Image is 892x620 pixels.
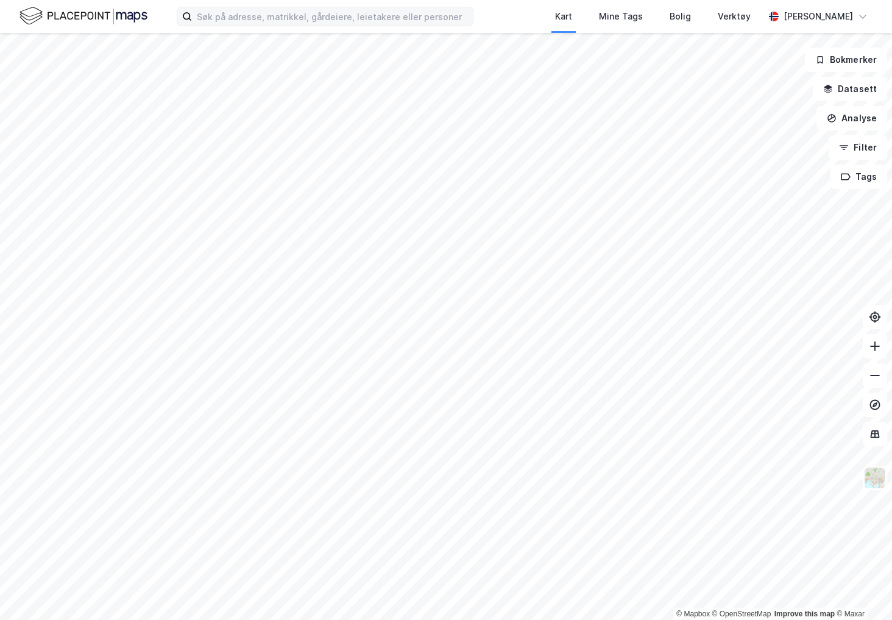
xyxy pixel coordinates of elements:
div: Bolig [670,9,691,24]
iframe: Chat Widget [831,561,892,620]
div: [PERSON_NAME] [784,9,853,24]
div: Mine Tags [599,9,643,24]
div: Kart [555,9,572,24]
div: Verktøy [718,9,751,24]
img: logo.f888ab2527a4732fd821a326f86c7f29.svg [19,5,147,27]
input: Søk på adresse, matrikkel, gårdeiere, leietakere eller personer [192,7,473,26]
